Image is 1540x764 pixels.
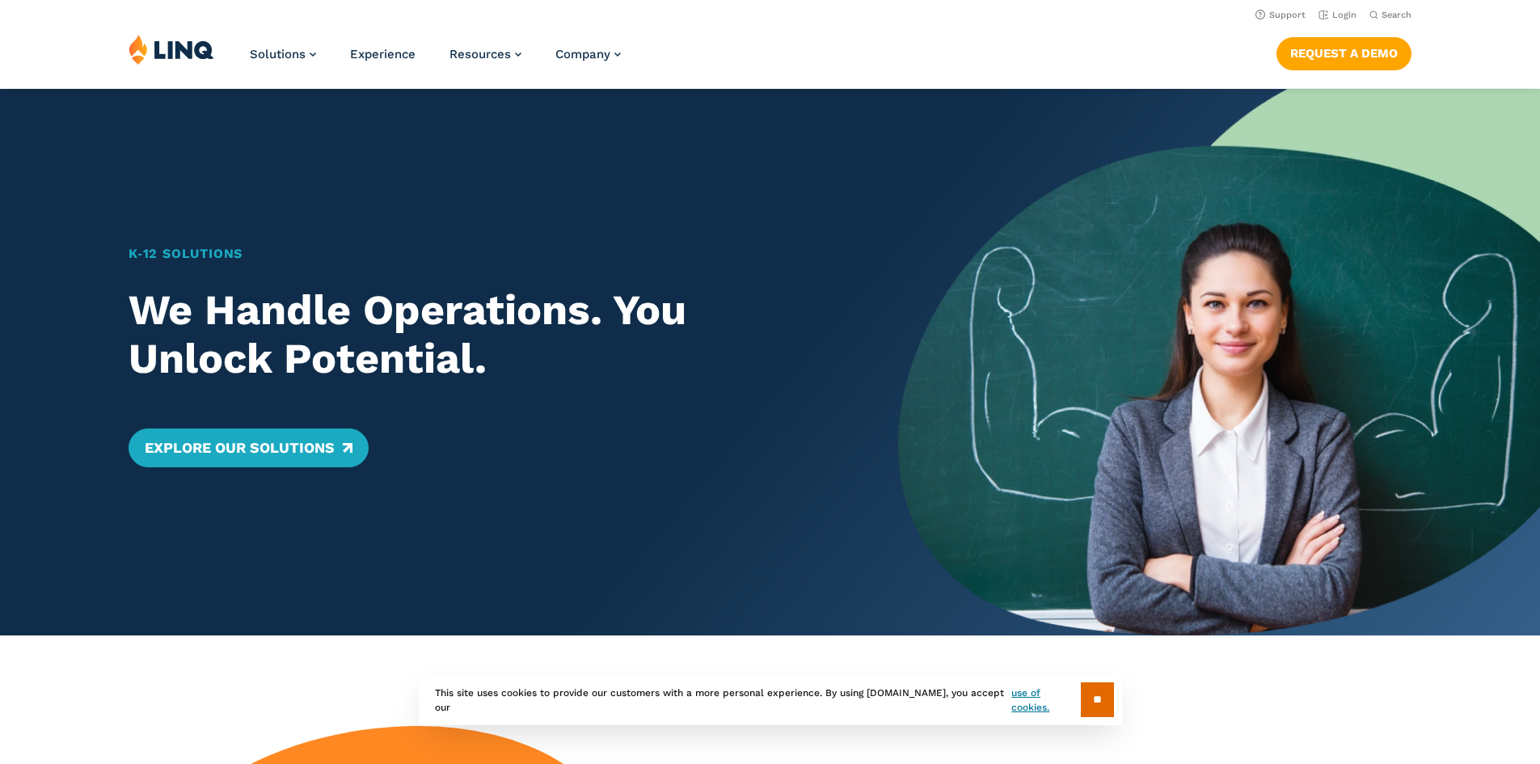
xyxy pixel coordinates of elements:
[1255,10,1306,20] a: Support
[1276,34,1411,70] nav: Button Navigation
[250,47,306,61] span: Solutions
[1318,10,1356,20] a: Login
[1382,10,1411,20] span: Search
[350,47,416,61] a: Experience
[419,674,1122,725] div: This site uses cookies to provide our customers with a more personal experience. By using [DOMAIN...
[1369,9,1411,21] button: Open Search Bar
[250,47,316,61] a: Solutions
[898,89,1540,635] img: Home Banner
[129,244,836,264] h1: K‑12 Solutions
[1011,686,1080,715] a: use of cookies.
[129,286,836,383] h2: We Handle Operations. You Unlock Potential.
[449,47,521,61] a: Resources
[1276,37,1411,70] a: Request a Demo
[129,34,214,65] img: LINQ | K‑12 Software
[555,47,610,61] span: Company
[129,428,369,467] a: Explore Our Solutions
[250,34,621,87] nav: Primary Navigation
[449,47,511,61] span: Resources
[555,47,621,61] a: Company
